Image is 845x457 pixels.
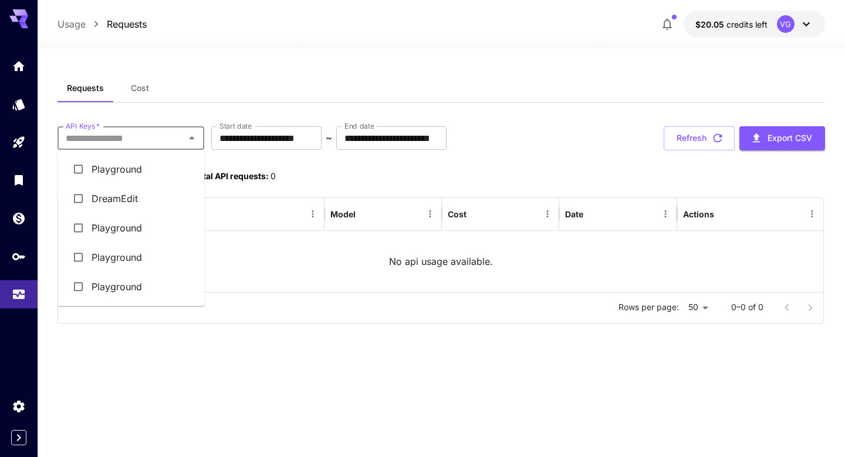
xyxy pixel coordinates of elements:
[618,301,679,313] p: Rows per page:
[58,154,205,184] li: Playground
[448,209,467,219] div: Cost
[12,135,26,150] div: Playground
[12,211,26,226] div: Wallet
[12,285,26,300] div: Usage
[326,131,332,145] p: ~
[193,171,269,181] span: Total API requests:
[344,121,374,131] label: End date
[657,206,674,222] button: Menu
[58,17,86,31] a: Usage
[684,299,712,316] div: 50
[422,206,438,222] button: Menu
[58,243,205,272] li: Playground
[219,121,252,131] label: Start date
[12,247,26,261] div: API Keys
[584,206,601,222] button: Sort
[58,17,147,31] nav: breadcrumb
[804,206,820,222] button: Menu
[107,17,147,31] a: Requests
[58,213,205,243] li: Playground
[12,173,26,187] div: Library
[12,59,26,73] div: Home
[58,184,205,213] li: DreamEdit
[683,209,714,219] div: Actions
[131,83,149,93] span: Cost
[357,206,373,222] button: Sort
[389,254,493,268] p: No api usage available.
[271,171,276,181] span: 0
[330,209,356,219] div: Model
[12,399,26,414] div: Settings
[67,83,104,93] span: Requests
[695,19,726,29] span: $20.05
[565,209,583,219] div: Date
[468,206,484,222] button: Sort
[58,272,205,301] li: Playground
[664,126,735,150] button: Refresh
[539,206,556,222] button: Menu
[684,11,825,38] button: $20.05VG
[12,97,26,112] div: Models
[777,15,795,33] div: VG
[305,206,321,222] button: Menu
[184,130,200,146] button: Close
[66,121,100,131] label: API Keys
[11,430,26,445] button: Expand sidebar
[726,19,768,29] span: credits left
[731,301,763,313] p: 0–0 of 0
[695,18,768,31] div: $20.05
[739,126,825,150] button: Export CSV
